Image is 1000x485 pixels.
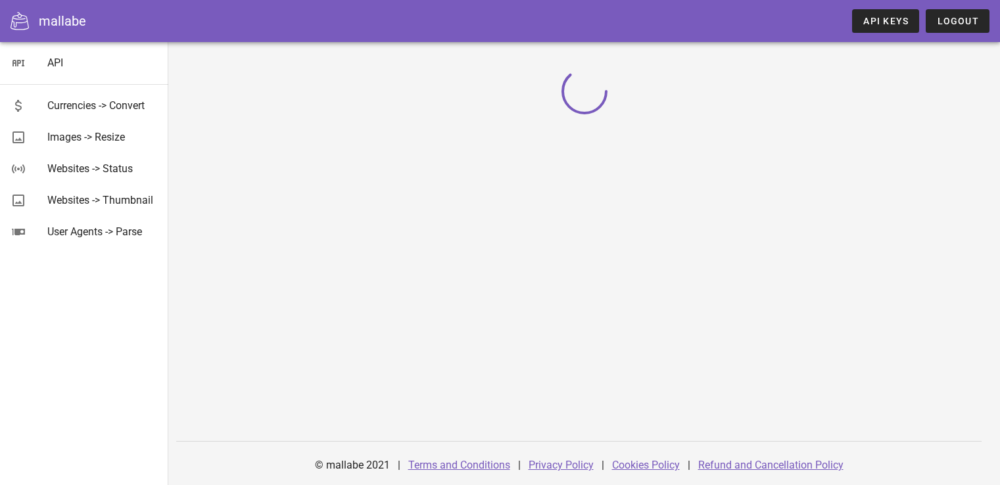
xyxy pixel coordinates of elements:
div: Websites -> Thumbnail [47,194,158,206]
div: | [518,450,521,481]
button: Logout [926,9,989,33]
span: API Keys [863,16,909,26]
a: Privacy Policy [529,459,594,471]
div: | [688,450,690,481]
a: API Keys [852,9,919,33]
a: Refund and Cancellation Policy [698,459,844,471]
div: Websites -> Status [47,162,158,175]
div: Images -> Resize [47,131,158,143]
div: Currencies -> Convert [47,99,158,112]
div: | [398,450,400,481]
a: Cookies Policy [612,459,680,471]
div: API [47,57,158,69]
a: Terms and Conditions [408,459,510,471]
span: Logout [936,16,979,26]
div: User Agents -> Parse [47,225,158,238]
div: | [602,450,604,481]
div: © mallabe 2021 [307,450,398,481]
div: mallabe [39,11,86,31]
